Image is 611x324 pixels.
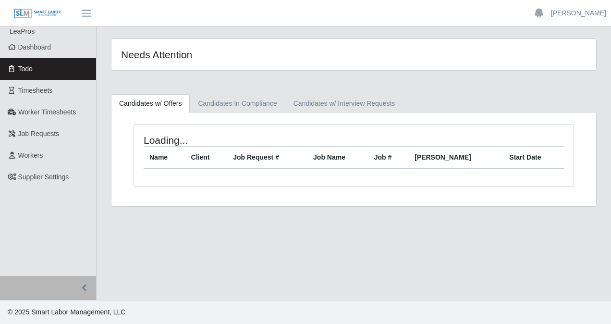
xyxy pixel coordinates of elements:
span: Job Requests [18,130,60,137]
a: Candidates w/ Offers [111,94,190,113]
th: Job Name [307,147,368,169]
span: LeaPros [10,27,35,35]
a: Candidates w/ Interview Requests [285,94,403,113]
span: Timesheets [18,87,53,94]
span: Worker Timesheets [18,108,76,116]
th: Name [144,147,185,169]
span: Supplier Settings [18,173,69,181]
a: [PERSON_NAME] [551,8,606,18]
a: Candidates In Compliance [190,94,285,113]
th: Client [185,147,228,169]
h4: Loading... [144,134,310,146]
span: Todo [18,65,33,73]
span: © 2025 Smart Labor Management, LLC [8,308,125,316]
th: [PERSON_NAME] [409,147,503,169]
th: Job # [368,147,409,169]
span: Dashboard [18,43,51,51]
th: Job Request # [227,147,307,169]
span: Workers [18,151,43,159]
img: SLM Logo [13,8,61,19]
th: Start Date [503,147,564,169]
h4: Needs Attention [121,49,306,61]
